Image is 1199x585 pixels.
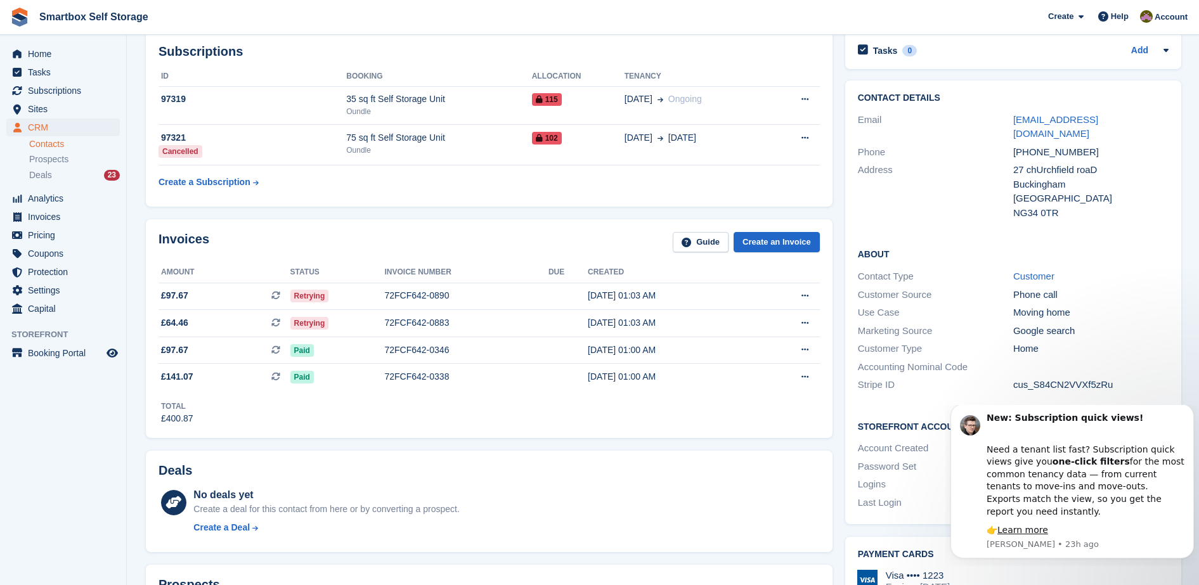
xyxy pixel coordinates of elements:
[28,63,104,81] span: Tasks
[1013,145,1169,160] div: [PHONE_NUMBER]
[159,463,192,478] h2: Deals
[1013,114,1098,139] a: [EMAIL_ADDRESS][DOMAIN_NAME]
[161,401,193,412] div: Total
[290,317,329,330] span: Retrying
[1013,177,1169,192] div: Buckingham
[290,344,314,357] span: Paid
[384,316,548,330] div: 72FCF642-0883
[858,420,1169,432] h2: Storefront Account
[28,82,104,100] span: Subscriptions
[346,131,531,145] div: 75 sq ft Self Storage Unit
[858,360,1013,375] div: Accounting Nominal Code
[159,232,209,253] h2: Invoices
[858,93,1169,103] h2: Contact Details
[588,344,755,357] div: [DATE] 01:00 AM
[41,134,239,145] p: Message from Steven, sent 23h ago
[41,26,239,113] div: Need a tenant list fast? Subscription quick views give you for the most common tenancy data — fro...
[858,163,1013,220] div: Address
[29,153,68,165] span: Prospects
[161,370,193,383] span: £141.07
[588,316,755,330] div: [DATE] 01:03 AM
[858,460,1013,474] div: Password Set
[104,170,120,181] div: 23
[159,176,250,189] div: Create a Subscription
[532,67,625,87] th: Allocation
[41,7,239,131] div: Message content
[384,289,548,302] div: 72FCF642-0890
[668,94,702,104] span: Ongoing
[159,44,820,59] h2: Subscriptions
[105,345,120,361] a: Preview store
[34,6,153,27] a: Smartbox Self Storage
[6,45,120,63] a: menu
[193,487,459,503] div: No deals yet
[6,226,120,244] a: menu
[886,570,950,581] div: Visa •••• 1223
[1013,342,1169,356] div: Home
[1013,324,1169,338] div: Google search
[1155,11,1188,23] span: Account
[161,316,188,330] span: £64.46
[290,371,314,383] span: Paid
[15,10,35,30] img: Profile image for Steven
[625,131,652,145] span: [DATE]
[41,119,239,132] div: 👉
[28,226,104,244] span: Pricing
[858,378,1013,392] div: Stripe ID
[6,100,120,118] a: menu
[159,170,259,194] a: Create a Subscription
[29,169,52,181] span: Deals
[548,262,588,283] th: Due
[159,67,346,87] th: ID
[625,67,770,87] th: Tenancy
[161,289,188,302] span: £97.67
[588,289,755,302] div: [DATE] 01:03 AM
[668,131,696,145] span: [DATE]
[290,262,385,283] th: Status
[346,93,531,106] div: 35 sq ft Self Storage Unit
[29,153,120,166] a: Prospects
[6,63,120,81] a: menu
[588,370,755,383] div: [DATE] 01:00 AM
[1013,163,1169,177] div: 27 chUrchfield roaD
[346,106,531,117] div: Oundle
[29,169,120,182] a: Deals 23
[107,51,185,61] b: one-click filters
[858,113,1013,141] div: Email
[28,263,104,281] span: Protection
[6,281,120,299] a: menu
[193,521,250,534] div: Create a Deal
[28,190,104,207] span: Analytics
[673,232,729,253] a: Guide
[6,190,120,207] a: menu
[29,138,120,150] a: Contacts
[161,344,188,357] span: £97.67
[858,342,1013,356] div: Customer Type
[858,269,1013,284] div: Contact Type
[6,344,120,362] a: menu
[384,344,548,357] div: 72FCF642-0346
[1013,305,1169,320] div: Moving home
[28,281,104,299] span: Settings
[858,145,1013,160] div: Phone
[1048,10,1073,23] span: Create
[1013,378,1169,392] div: cus_S84CN2VVXf5zRu
[6,300,120,318] a: menu
[6,208,120,226] a: menu
[1013,191,1169,206] div: [GEOGRAPHIC_DATA]
[1013,271,1054,281] a: Customer
[1131,44,1148,58] a: Add
[193,503,459,516] div: Create a deal for this contact from here or by converting a prospect.
[858,247,1169,260] h2: About
[873,45,898,56] h2: Tasks
[734,232,820,253] a: Create an Invoice
[1013,206,1169,221] div: NG34 0TR
[6,245,120,262] a: menu
[52,120,103,130] a: Learn more
[1013,288,1169,302] div: Phone call
[193,521,459,534] a: Create a Deal
[159,262,290,283] th: Amount
[346,145,531,156] div: Oundle
[1140,10,1153,23] img: Kayleigh Devlin
[6,82,120,100] a: menu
